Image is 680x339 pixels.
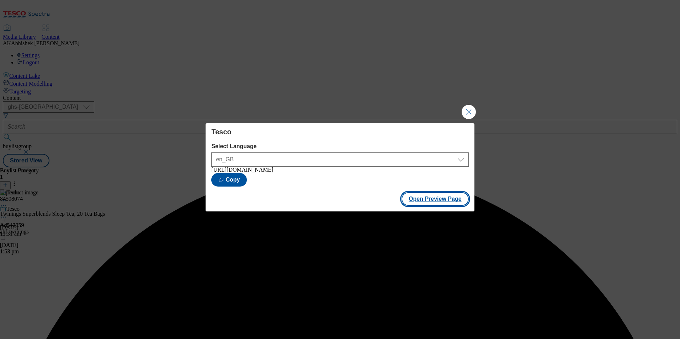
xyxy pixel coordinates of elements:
[211,128,468,136] h4: Tesco
[211,143,468,150] label: Select Language
[206,123,474,211] div: Modal
[402,192,469,206] button: Open Preview Page
[462,105,476,119] button: Close Modal
[211,173,247,187] button: Copy
[211,167,468,173] div: [URL][DOMAIN_NAME]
